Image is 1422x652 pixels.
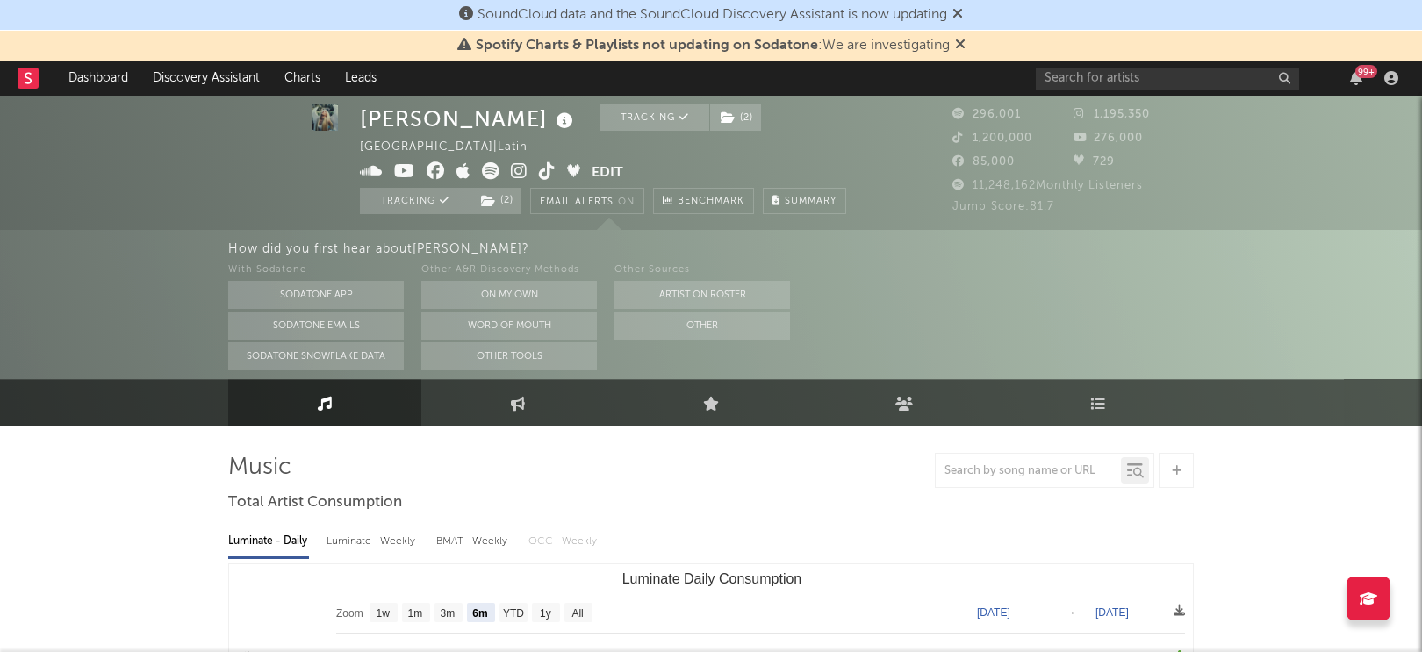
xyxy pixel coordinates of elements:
span: Benchmark [678,191,744,212]
span: Spotify Charts & Playlists not updating on Sodatone [476,39,818,53]
span: ( 2 ) [709,104,762,131]
input: Search for artists [1036,68,1299,90]
button: (2) [710,104,761,131]
a: Dashboard [56,61,140,96]
button: Artist on Roster [614,281,790,309]
span: Jump Score: 81.7 [952,201,1054,212]
span: Dismiss [952,8,963,22]
span: 729 [1074,156,1115,168]
text: Zoom [336,607,363,620]
button: Edit [592,162,623,184]
div: BMAT - Weekly [436,527,511,556]
text: → [1066,606,1076,619]
text: 1y [540,607,551,620]
a: Benchmark [653,188,754,214]
button: Other [614,312,790,340]
div: Other A&R Discovery Methods [421,260,597,281]
div: [GEOGRAPHIC_DATA] | Latin [360,137,548,158]
a: Charts [272,61,333,96]
span: ( 2 ) [470,188,522,214]
span: : We are investigating [476,39,950,53]
div: Other Sources [614,260,790,281]
span: SoundCloud data and the SoundCloud Discovery Assistant is now updating [478,8,947,22]
span: Summary [785,197,837,206]
button: Email AlertsOn [530,188,644,214]
text: All [571,607,583,620]
button: 99+ [1350,71,1362,85]
button: Other Tools [421,342,597,370]
button: (2) [470,188,521,214]
text: Luminate Daily Consumption [622,571,802,586]
a: Leads [333,61,389,96]
button: Sodatone Snowflake Data [228,342,404,370]
button: Sodatone Emails [228,312,404,340]
text: 6m [472,607,487,620]
button: On My Own [421,281,597,309]
input: Search by song name or URL [936,464,1121,478]
div: Luminate - Daily [228,527,309,556]
text: [DATE] [1095,606,1129,619]
span: Total Artist Consumption [228,492,402,513]
button: Tracking [360,188,470,214]
button: Sodatone App [228,281,404,309]
text: 1w [377,607,391,620]
text: YTD [503,607,524,620]
span: 11,248,162 Monthly Listeners [952,180,1143,191]
div: With Sodatone [228,260,404,281]
button: Word Of Mouth [421,312,597,340]
div: Luminate - Weekly [327,527,419,556]
text: 3m [441,607,456,620]
span: 1,195,350 [1074,109,1150,120]
text: [DATE] [977,606,1010,619]
button: Summary [763,188,846,214]
div: [PERSON_NAME] [360,104,578,133]
div: 99 + [1355,65,1377,78]
span: 276,000 [1074,133,1143,144]
span: 85,000 [952,156,1015,168]
em: On [618,197,635,207]
div: How did you first hear about [PERSON_NAME] ? [228,239,1422,260]
text: 1m [408,607,423,620]
span: Dismiss [955,39,966,53]
button: Tracking [600,104,709,131]
span: 296,001 [952,109,1021,120]
span: 1,200,000 [952,133,1032,144]
a: Discovery Assistant [140,61,272,96]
